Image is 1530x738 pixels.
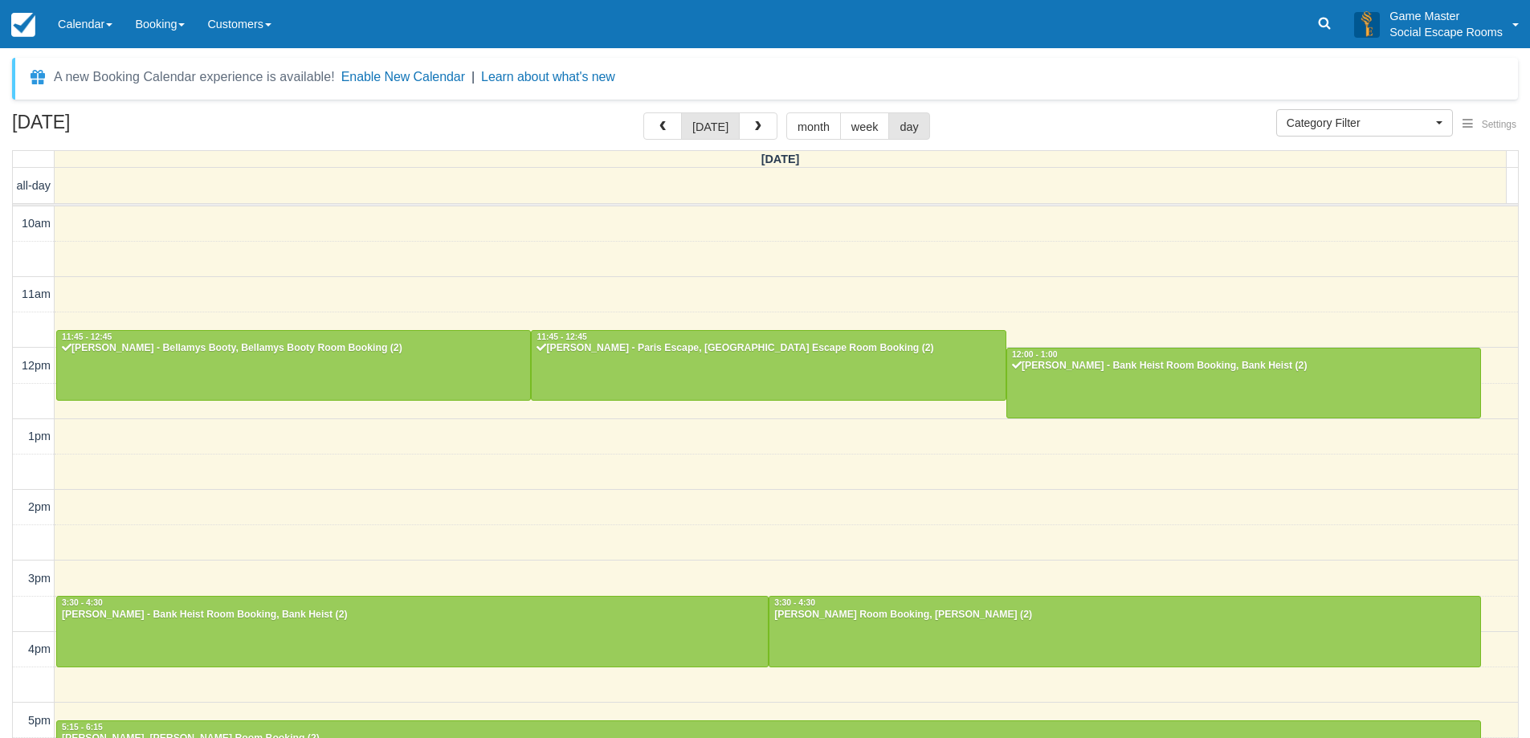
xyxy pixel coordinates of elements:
span: 3:30 - 4:30 [774,598,815,607]
span: all-day [17,179,51,192]
a: 12:00 - 1:00[PERSON_NAME] - Bank Heist Room Booking, Bank Heist (2) [1006,348,1481,418]
span: [DATE] [761,153,800,165]
div: [PERSON_NAME] - Bank Heist Room Booking, Bank Heist (2) [61,609,764,622]
span: 5:15 - 6:15 [62,723,103,732]
button: Enable New Calendar [341,69,465,85]
span: 11:45 - 12:45 [537,332,586,341]
span: Settings [1482,119,1516,130]
span: 11am [22,287,51,300]
span: 12pm [22,359,51,372]
span: 4pm [28,642,51,655]
p: Social Escape Rooms [1389,24,1503,40]
div: [PERSON_NAME] Room Booking, [PERSON_NAME] (2) [773,609,1476,622]
a: 11:45 - 12:45[PERSON_NAME] - Bellamys Booty, Bellamys Booty Room Booking (2) [56,330,531,401]
button: Category Filter [1276,109,1453,137]
span: 11:45 - 12:45 [62,332,112,341]
span: 3:30 - 4:30 [62,598,103,607]
a: Learn about what's new [481,70,615,84]
button: week [840,112,890,140]
h2: [DATE] [12,112,215,142]
span: Category Filter [1287,115,1432,131]
div: [PERSON_NAME] - Paris Escape, [GEOGRAPHIC_DATA] Escape Room Booking (2) [536,342,1002,355]
div: A new Booking Calendar experience is available! [54,67,335,87]
p: Game Master [1389,8,1503,24]
span: 2pm [28,500,51,513]
button: month [786,112,841,140]
div: [PERSON_NAME] - Bellamys Booty, Bellamys Booty Room Booking (2) [61,342,526,355]
img: checkfront-main-nav-mini-logo.png [11,13,35,37]
span: 5pm [28,714,51,727]
button: Settings [1453,113,1526,137]
button: [DATE] [681,112,740,140]
a: 3:30 - 4:30[PERSON_NAME] Room Booking, [PERSON_NAME] (2) [769,596,1481,667]
div: [PERSON_NAME] - Bank Heist Room Booking, Bank Heist (2) [1011,360,1476,373]
span: 1pm [28,430,51,442]
span: 10am [22,217,51,230]
a: 3:30 - 4:30[PERSON_NAME] - Bank Heist Room Booking, Bank Heist (2) [56,596,769,667]
button: day [888,112,929,140]
span: | [471,70,475,84]
img: A3 [1354,11,1380,37]
span: 12:00 - 1:00 [1012,350,1058,359]
span: 3pm [28,572,51,585]
a: 11:45 - 12:45[PERSON_NAME] - Paris Escape, [GEOGRAPHIC_DATA] Escape Room Booking (2) [531,330,1006,401]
